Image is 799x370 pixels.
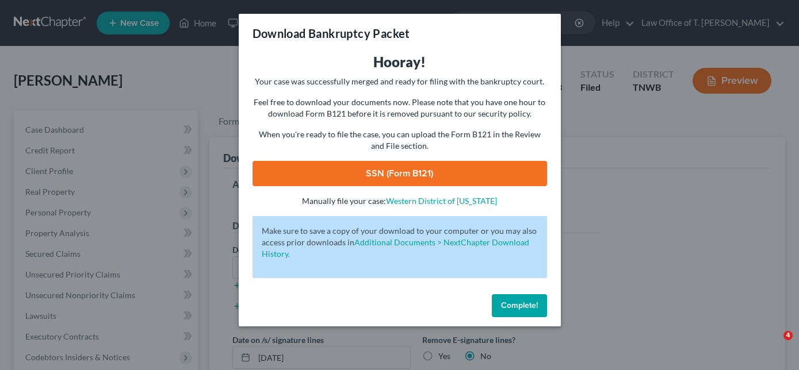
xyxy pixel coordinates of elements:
[262,225,538,260] p: Make sure to save a copy of your download to your computer or you may also access prior downloads in
[253,195,547,207] p: Manually file your case:
[760,331,787,359] iframe: Intercom live chat
[253,53,547,71] h3: Hooray!
[492,294,547,317] button: Complete!
[262,237,529,259] a: Additional Documents > NextChapter Download History.
[386,196,497,206] a: Western District of [US_STATE]
[253,161,547,186] a: SSN (Form B121)
[253,97,547,120] p: Feel free to download your documents now. Please note that you have one hour to download Form B12...
[253,25,410,41] h3: Download Bankruptcy Packet
[783,331,793,340] span: 4
[253,129,547,152] p: When you're ready to file the case, you can upload the Form B121 in the Review and File section.
[253,76,547,87] p: Your case was successfully merged and ready for filing with the bankruptcy court.
[501,300,538,310] span: Complete!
